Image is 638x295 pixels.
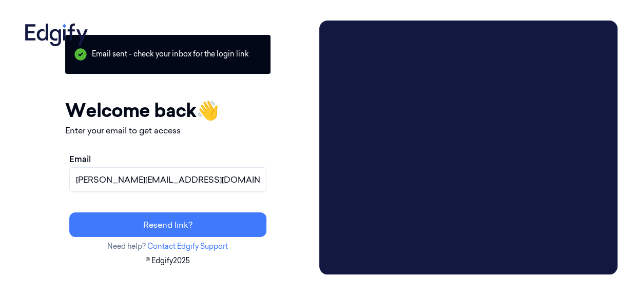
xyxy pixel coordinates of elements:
p: Need help? [65,241,270,252]
h1: Welcome back 👋 [65,96,270,124]
input: name@example.com [69,167,266,192]
button: Resend link? [69,212,266,237]
p: Enter your email to get access [65,124,270,136]
p: Email sent - check your inbox for the login link [65,35,270,74]
label: Email [69,153,91,165]
a: Contact Edgify Support [147,242,228,251]
p: © Edgify 2025 [21,255,315,266]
